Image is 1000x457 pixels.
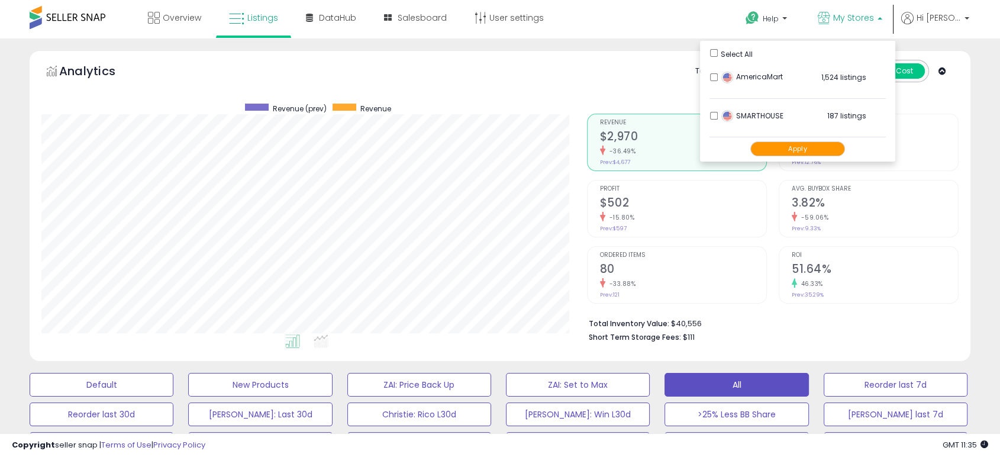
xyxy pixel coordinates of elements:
[506,373,650,397] button: ZAI: Set to Max
[600,120,766,126] span: Revenue
[188,432,332,456] button: Honeywell 30d
[163,12,201,24] span: Overview
[683,332,695,343] span: $111
[664,432,808,456] button: L.Week vs C.Week
[763,14,779,24] span: Help
[792,291,824,298] small: Prev: 35.29%
[721,72,783,82] span: AmericaMart
[792,262,958,278] h2: 51.64%
[721,49,753,59] span: Select All
[792,252,958,259] span: ROI
[506,403,650,426] button: [PERSON_NAME]: Win L30d
[347,403,491,426] button: Christie: Rico L30d
[273,104,327,114] span: Revenue (prev)
[792,159,821,166] small: Prev: 12.76%
[824,373,967,397] button: Reorder last 7d
[792,196,958,212] h2: 3.82%
[821,72,866,82] span: 1,524 listings
[247,12,278,24] span: Listings
[664,403,808,426] button: >25% Less BB Share
[347,432,491,456] button: Rico DOS Audit
[721,111,783,121] span: SMARTHOUSE
[745,11,760,25] i: Get Help
[664,373,808,397] button: All
[943,439,988,450] span: 2025-08-18 11:35 GMT
[600,252,766,259] span: Ordered Items
[605,279,636,288] small: -33.88%
[736,2,799,38] a: Help
[901,12,969,38] a: Hi [PERSON_NAME]
[917,12,961,24] span: Hi [PERSON_NAME]
[792,225,821,232] small: Prev: 9.33%
[188,403,332,426] button: [PERSON_NAME]: Last 30d
[797,279,823,288] small: 46.33%
[30,373,173,397] button: Default
[506,432,650,456] button: Rico Over Buys
[319,12,356,24] span: DataHub
[347,373,491,397] button: ZAI: Price Back Up
[101,439,151,450] a: Terms of Use
[12,440,205,451] div: seller snap | |
[600,225,627,232] small: Prev: $597
[600,196,766,212] h2: $502
[600,130,766,146] h2: $2,970
[188,373,332,397] button: New Products
[589,332,681,342] b: Short Term Storage Fees:
[605,213,635,222] small: -15.80%
[721,110,733,122] img: usa.png
[797,213,829,222] small: -59.06%
[30,432,173,456] button: SFP
[695,66,741,77] div: Totals For
[589,316,950,330] li: $40,556
[824,432,967,456] button: NEWPRICE
[589,318,669,329] b: Total Inventory Value:
[12,439,55,450] strong: Copyright
[600,262,766,278] h2: 80
[398,12,447,24] span: Salesboard
[30,403,173,426] button: Reorder last 30d
[600,159,630,166] small: Prev: $4,677
[600,291,620,298] small: Prev: 121
[792,186,958,192] span: Avg. Buybox Share
[600,186,766,192] span: Profit
[824,403,967,426] button: [PERSON_NAME] last 7d
[827,111,866,121] span: 187 listings
[153,439,205,450] a: Privacy Policy
[750,141,845,156] button: Apply
[605,147,636,156] small: -36.49%
[721,72,733,83] img: usa.png
[360,104,391,114] span: Revenue
[833,12,874,24] span: My Stores
[59,63,138,82] h5: Analytics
